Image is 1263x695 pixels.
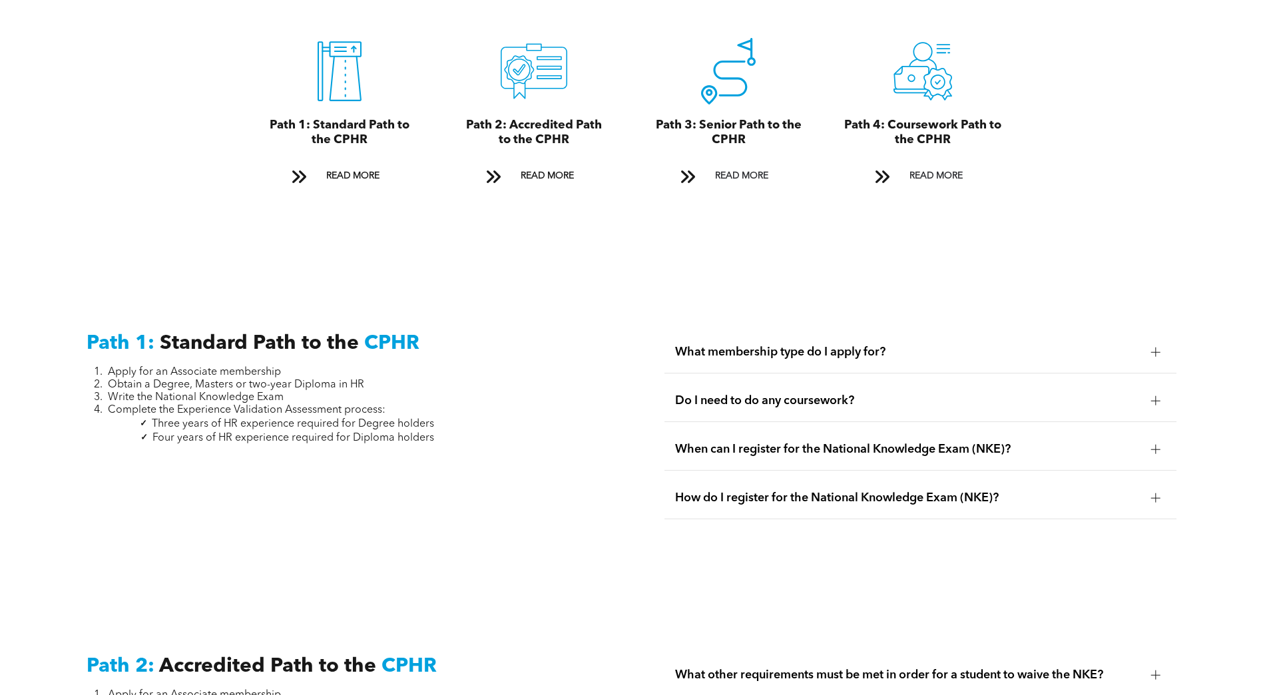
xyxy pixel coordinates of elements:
span: When can I register for the National Knowledge Exam (NKE)? [675,442,1140,457]
span: Path 2: [87,656,154,676]
span: Accredited Path to the [159,656,376,676]
span: Path 2: Accredited Path to the CPHR [466,119,602,146]
span: Path 4: Coursework Path to the CPHR [844,119,1001,146]
span: What membership type do I apply for? [675,345,1140,359]
span: READ MORE [322,164,384,188]
span: Standard Path to the [160,334,359,353]
a: READ MORE [477,164,591,188]
span: CPHR [364,334,419,353]
span: How do I register for the National Knowledge Exam (NKE)? [675,491,1140,505]
span: Path 3: Senior Path to the CPHR [656,119,802,146]
span: READ MORE [710,164,773,188]
a: READ MORE [866,164,980,188]
a: READ MORE [671,164,786,188]
span: Complete the Experience Validation Assessment process: [108,405,385,415]
span: CPHR [381,656,437,676]
span: Path 1: Standard Path to the CPHR [270,119,409,146]
span: Three years of HR experience required for Degree holders [152,419,434,429]
span: READ MORE [905,164,967,188]
span: What other requirements must be met in order for a student to waive the NKE? [675,668,1140,682]
span: Obtain a Degree, Masters or two-year Diploma in HR [108,379,364,390]
span: Apply for an Associate membership [108,367,281,377]
span: Do I need to do any coursework? [675,393,1140,408]
span: Four years of HR experience required for Diploma holders [152,433,434,443]
span: Path 1: [87,334,154,353]
span: Write the National Knowledge Exam [108,392,284,403]
span: READ MORE [516,164,579,188]
a: READ MORE [282,164,397,188]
